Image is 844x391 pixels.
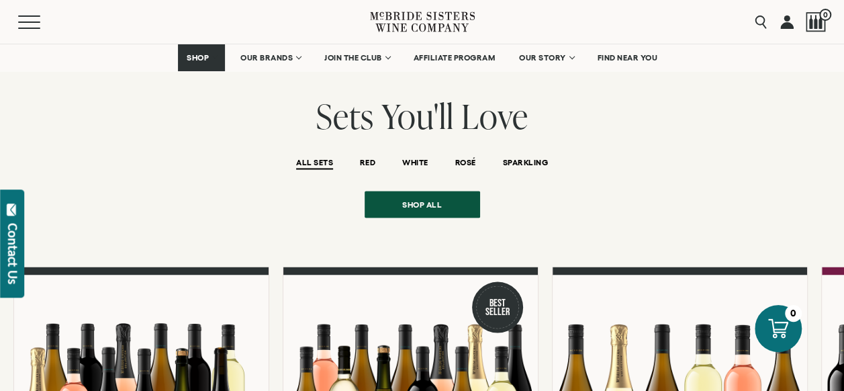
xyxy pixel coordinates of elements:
a: OUR BRANDS [232,44,309,71]
span: 0 [819,9,831,21]
a: FIND NEAR YOU [589,44,667,71]
button: SPARKLING [503,158,548,169]
span: SHOP [187,53,209,62]
span: Shop all [379,191,465,218]
span: OUR BRANDS [240,53,293,62]
button: Mobile Menu Trigger [18,15,66,29]
button: ALL SETS [296,158,333,169]
span: Love [461,93,528,139]
div: Contact Us [6,223,19,284]
span: JOIN THE CLUB [324,53,382,62]
a: JOIN THE CLUB [316,44,398,71]
a: OUR STORY [510,44,582,71]
span: Sets [316,93,374,139]
span: OUR STORY [519,53,566,62]
button: RED [360,158,375,169]
a: SHOP [178,44,225,71]
a: Shop all [365,191,480,218]
div: 0 [785,305,802,322]
span: AFFILIATE PROGRAM [414,53,496,62]
a: AFFILIATE PROGRAM [405,44,504,71]
button: WHITE [402,158,428,169]
span: FIND NEAR YOU [598,53,658,62]
span: You'll [381,93,454,139]
button: ROSÉ [455,158,476,169]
